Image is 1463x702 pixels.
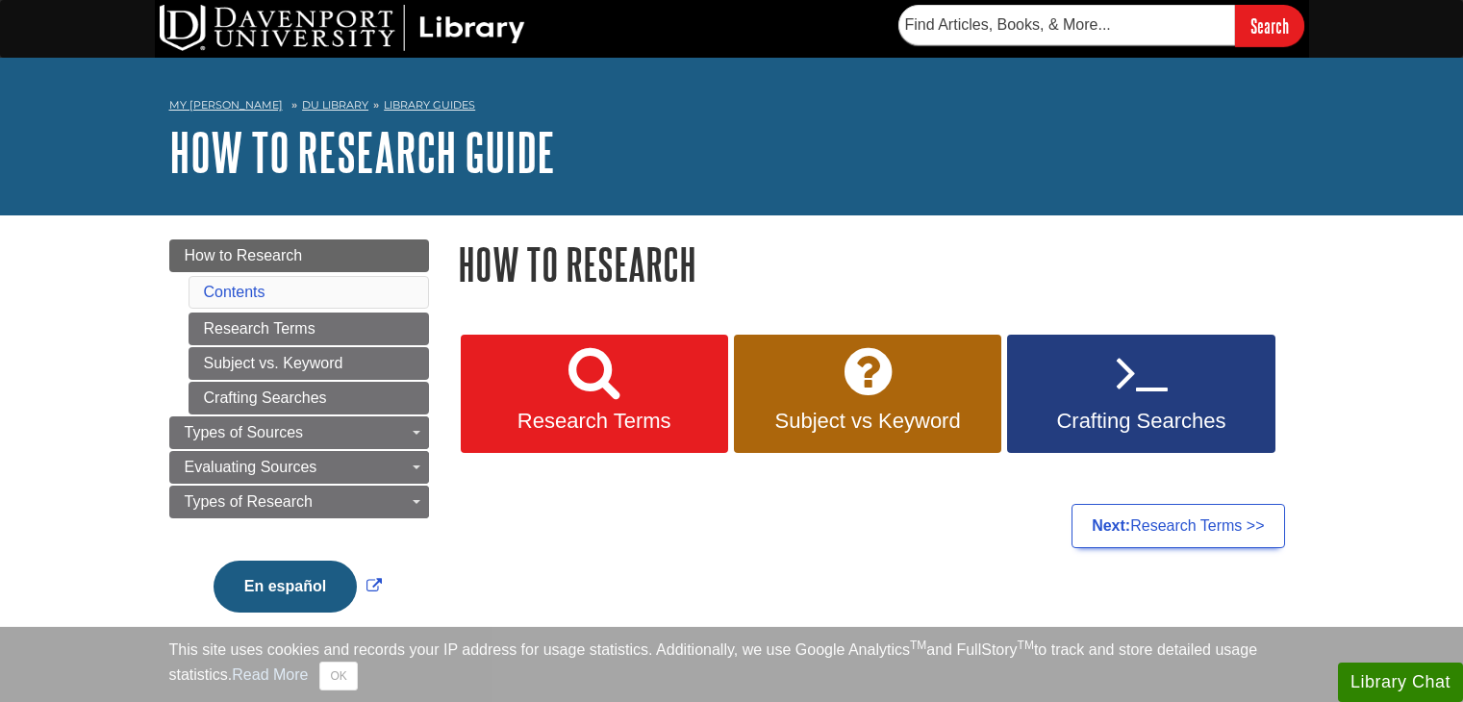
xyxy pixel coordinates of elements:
a: Link opens in new window [209,578,387,594]
sup: TM [1018,639,1034,652]
div: Guide Page Menu [169,239,429,645]
button: Close [319,662,357,690]
button: Library Chat [1338,663,1463,702]
nav: breadcrumb [169,92,1295,123]
a: Research Terms [461,335,728,454]
form: Searches DU Library's articles, books, and more [898,5,1304,46]
a: Types of Sources [169,416,429,449]
sup: TM [910,639,926,652]
a: My [PERSON_NAME] [169,97,283,113]
a: Research Terms [189,313,429,345]
a: How to Research Guide [169,122,555,182]
a: How to Research [169,239,429,272]
input: Search [1235,5,1304,46]
span: Evaluating Sources [185,459,317,475]
a: Read More [232,666,308,683]
a: Subject vs. Keyword [189,347,429,380]
a: Library Guides [384,98,475,112]
a: Crafting Searches [189,382,429,414]
img: DU Library [160,5,525,51]
span: Types of Sources [185,424,304,440]
strong: Next: [1092,517,1130,534]
a: DU Library [302,98,368,112]
span: Research Terms [475,409,714,434]
a: Evaluating Sources [169,451,429,484]
span: Types of Research [185,493,313,510]
a: Types of Research [169,486,429,518]
a: Contents [204,284,265,300]
span: Crafting Searches [1022,409,1260,434]
h1: How to Research [458,239,1295,288]
a: Crafting Searches [1007,335,1274,454]
a: Next:Research Terms >> [1072,504,1284,548]
a: Subject vs Keyword [734,335,1001,454]
div: This site uses cookies and records your IP address for usage statistics. Additionally, we use Goo... [169,639,1295,690]
button: En español [214,561,357,613]
span: How to Research [185,247,303,263]
span: Subject vs Keyword [748,409,987,434]
input: Find Articles, Books, & More... [898,5,1235,45]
